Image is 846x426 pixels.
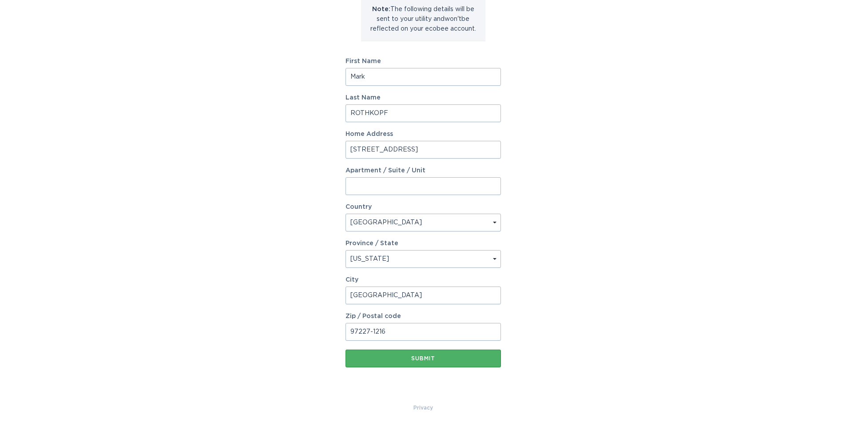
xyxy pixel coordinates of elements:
[413,403,433,413] a: Privacy Policy & Terms of Use
[346,313,501,319] label: Zip / Postal code
[346,95,501,101] label: Last Name
[346,58,501,64] label: First Name
[346,350,501,367] button: Submit
[372,6,390,12] strong: Note:
[346,167,501,174] label: Apartment / Suite / Unit
[346,204,372,210] label: Country
[346,277,501,283] label: City
[368,4,479,34] p: The following details will be sent to your utility and won't be reflected on your ecobee account.
[350,356,496,361] div: Submit
[346,240,398,247] label: Province / State
[346,131,501,137] label: Home Address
